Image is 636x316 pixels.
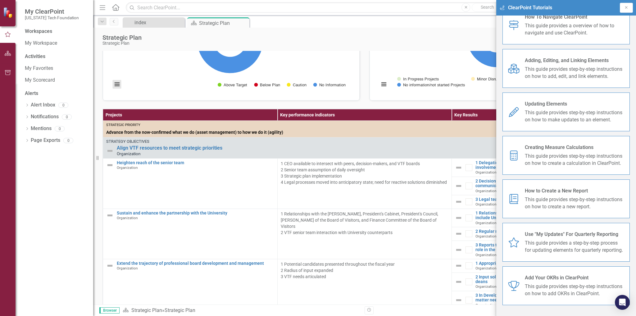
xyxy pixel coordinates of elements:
span: Organization [117,165,138,170]
span: Organization [475,284,497,289]
span: This guide provides step-by-step instructions on how to add OKRs in ClearPoint. [525,283,625,297]
span: Add Your OKRs in ClearPoint [525,274,625,282]
a: Alert Inbox [31,102,55,109]
a: 2 Decision-making authority of each team member clarified and communicated [475,179,623,188]
span: My ClearPoint [25,8,79,15]
span: Organization [475,202,497,206]
span: This guide provides a step-by-step process for updating elements for quarterly reporting. [525,240,625,254]
small: [US_STATE] Tech Foundation [25,15,79,20]
span: Browser [99,307,120,314]
button: Search [472,3,503,12]
p: 1 Potential candidates presented throughout the fiscal year 2 Radius of input expanded 3 VTF need... [281,261,449,280]
div: » [123,307,360,314]
span: Search [481,5,494,10]
button: Show No information/not started Projects [397,83,464,87]
path: No Information, 17. [197,7,263,73]
button: Show Caution [287,83,307,87]
a: My Workspace [25,40,87,47]
span: Organization [475,221,497,225]
a: 2 Input solicited from broader array of University leaders, including the deans [475,275,623,284]
img: Not Defined [455,246,462,254]
img: Not Defined [455,164,462,171]
span: Adding, Editing, and Linking Elements [525,57,625,64]
span: This guide provides a overview of how to navigate and use ClearPoint. [525,22,625,37]
img: Not Defined [106,161,114,169]
img: Not Defined [455,214,462,222]
span: Creating Measure Calculations [525,144,625,151]
button: Show Minor Disruption Projects [471,77,521,81]
button: Show In Progress Projects [397,77,439,81]
div: Strategic Plan [165,307,195,313]
a: Strategic Plan [131,307,162,313]
div: 0 [58,102,68,108]
img: Not Defined [106,147,114,155]
img: Not Defined [455,198,462,205]
span: This guide provides step-by-step instructions on how to create a calculation in ClearPoint. [525,153,625,167]
button: Show No Information [313,83,345,87]
span: How to Create a New Report [525,187,625,195]
div: Strategic Priority [106,123,623,128]
a: Page Exports [31,137,60,144]
div: index [134,19,183,26]
a: Sustain and enhance the partnership with the University [117,211,274,215]
a: 3 Legal team expansion [475,197,623,202]
div: Alerts [25,90,87,97]
div: Strategic Plan [199,19,248,27]
a: My Favorites [25,65,87,72]
span: Updating Elements [525,101,625,108]
span: Use "My Updates" For Quarterly Reporting [525,231,625,238]
img: Not Defined [455,230,462,237]
a: Heighten reach of the senior team [117,160,274,165]
span: Organization [117,266,138,270]
button: Show Below Plan [254,83,280,87]
div: 0 [63,138,73,143]
a: 1 Delegation of daily management to fortify CEO's outward focus and involvement [475,160,623,170]
p: 1 CEO available to intersect with peers, decision-makers, and VTF boards 2 Senior team assumption... [281,160,449,185]
a: Notifications [31,113,59,120]
p: 1 Relationships with the [PERSON_NAME], President's Cabinet, President's Council, [PERSON_NAME] o... [281,211,449,236]
span: This guide provides step-by-step instructions on how to make updates to an element. [525,109,625,124]
div: Strategic Plan [102,34,142,41]
text: No Information [319,83,346,87]
div: 0 [62,114,72,120]
span: Organization [117,216,138,220]
button: View chart menu, Chart [379,80,388,89]
img: Not Defined [106,262,114,269]
a: Mentions [31,125,52,132]
img: Not Defined [455,296,462,304]
span: Organization [475,303,497,307]
div: Open Intercom Messenger [615,295,630,310]
a: 3 In Development & Nominating Committee, tighter focus on VTF subject matter needs [475,293,623,303]
span: Organization [475,189,497,193]
a: 3 Reports that articulate level of interaction with the University and VTF's role in the Universi... [475,243,623,252]
span: ClearPoint Tutorials [508,4,552,11]
span: How To Navigate ClearPoint [525,14,625,21]
span: Organization [475,170,497,174]
span: Advance from the now-confirmed what we do (asset management) to how we do it (agility) [106,129,623,135]
div: Strategic Plan [102,41,142,46]
div: 0 [55,126,65,131]
a: index [124,19,183,26]
img: Not Defined [455,262,462,269]
a: Extend the trajectory of professional board development and management [117,261,274,266]
input: Search ClearPoint... [126,2,504,13]
div: Strategy Objectives [106,139,623,144]
a: 1 Relationships with President and Chief Operating Officer expanded to include University leaders... [475,211,623,220]
text: Below Plan [260,83,280,87]
div: Workspaces [25,28,52,35]
img: Not Defined [106,212,114,219]
span: Organization [117,151,141,156]
button: Show Above Target [218,83,247,87]
span: Organization [475,234,497,238]
a: 2 Regular meetings between University and VTF leaders [475,229,623,234]
a: Align VTF resources to meet strategic priorities [117,145,623,151]
span: This guide provides step-by-step instructions on how to add, edit, and link elements. [525,66,625,80]
img: Not Defined [455,278,462,286]
a: 1 Appropriate candidates identified and developed in real time [475,261,623,266]
img: ClearPoint Strategy [3,7,14,18]
a: My Scorecard [25,77,87,84]
div: Activities [25,53,87,60]
img: Not Defined [455,182,462,190]
span: Organization [475,266,497,270]
span: This guide provides step-by-step instructions on how to create a new report. [525,196,625,210]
